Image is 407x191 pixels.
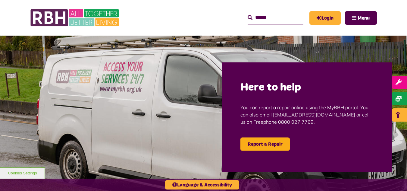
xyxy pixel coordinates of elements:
button: Language & Accessibility [165,180,239,189]
a: Report a Repair [240,137,290,151]
button: Navigation [345,11,377,25]
h2: Here to help [240,80,374,94]
img: RBH [30,6,121,30]
a: MyRBH [309,11,341,25]
p: You can report a repair online using the MyRBH portal. You can also email [EMAIL_ADDRESS][DOMAIN_... [240,94,374,134]
span: Menu [358,16,370,21]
